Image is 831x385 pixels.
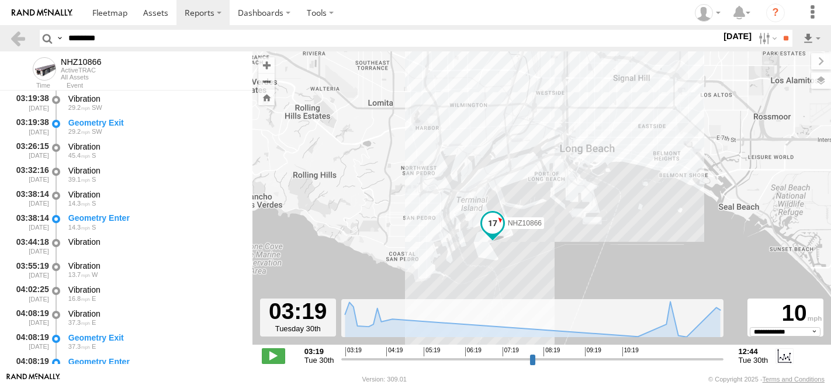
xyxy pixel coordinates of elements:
span: Heading: 158 [92,224,96,231]
label: Play/Stop [262,348,285,363]
div: Geometry Exit [68,117,241,128]
button: Zoom out [258,73,275,89]
span: Heading: 218 [92,104,102,111]
span: 39.1 [68,176,90,183]
span: 29.2 [68,104,90,111]
span: Heading: 175 [92,176,96,183]
span: 14.3 [68,200,90,207]
div: 10 [749,300,822,327]
img: rand-logo.svg [12,9,72,17]
div: Vibration [68,189,241,200]
span: Heading: 158 [92,200,96,207]
div: Event [67,83,252,89]
i: ? [766,4,785,22]
span: 04:19 [386,347,403,356]
span: 09:19 [585,347,601,356]
span: Tue 30th Sep 2025 [739,356,768,365]
div: Geometry Enter [68,356,241,367]
div: Vibration [68,308,241,319]
span: 06:19 [465,347,482,356]
label: Search Filter Options [754,30,779,47]
div: Vibration [68,237,241,247]
div: 03:55:19 [DATE] [9,259,50,280]
span: 29.2 [68,128,90,135]
button: Zoom Home [258,89,275,105]
span: 05:19 [424,347,440,356]
span: 37.3 [68,319,90,326]
div: 03:32:16 [DATE] [9,164,50,185]
div: NHZ10866 - View Asset History [61,57,102,67]
div: Vibration [68,93,241,104]
div: 03:26:15 [DATE] [9,140,50,161]
div: All Assets [61,74,102,81]
a: Back to previous Page [9,30,26,47]
a: Visit our Website [6,373,60,385]
div: 03:44:18 [DATE] [9,235,50,256]
div: Vibration [68,285,241,295]
div: 03:19:38 [DATE] [9,116,50,137]
label: [DATE] [721,30,754,43]
div: 04:08:19 [DATE] [9,307,50,328]
div: Time [9,83,50,89]
span: 03:19 [345,347,362,356]
strong: 03:19 [304,347,334,356]
div: Geometry Exit [68,332,241,343]
div: Vibration [68,141,241,152]
label: Search Query [55,30,64,47]
div: Zulema McIntosch [691,4,725,22]
div: Vibration [68,261,241,271]
span: Tue 30th Sep 2025 [304,356,334,365]
span: 45.4 [68,152,90,159]
div: 04:02:25 [DATE] [9,283,50,304]
span: Heading: 72 [92,319,96,326]
div: 03:38:14 [DATE] [9,188,50,209]
span: 07:19 [503,347,519,356]
a: Terms and Conditions [763,376,825,383]
label: Export results as... [802,30,822,47]
span: 16.8 [68,295,90,302]
span: 10:19 [622,347,639,356]
strong: 12:44 [739,347,768,356]
span: NHZ10866 [508,218,542,227]
button: Zoom in [258,57,275,73]
span: 37.3 [68,343,90,350]
div: 04:08:19 [DATE] [9,331,50,352]
span: Heading: 72 [92,343,96,350]
span: 14.3 [68,224,90,231]
span: 13.7 [68,271,90,278]
div: Vibration [68,165,241,176]
span: 08:19 [543,347,560,356]
div: Version: 309.01 [362,376,407,383]
span: Heading: 254 [92,271,98,278]
div: 03:19:38 [DATE] [9,92,50,113]
span: Heading: 218 [92,128,102,135]
span: Heading: 198 [92,152,96,159]
div: Geometry Enter [68,213,241,223]
div: 04:08:19 [DATE] [9,355,50,376]
div: ActiveTRAC [61,67,102,74]
div: © Copyright 2025 - [708,376,825,383]
span: Heading: 70 [92,295,96,302]
div: 03:38:14 [DATE] [9,211,50,233]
